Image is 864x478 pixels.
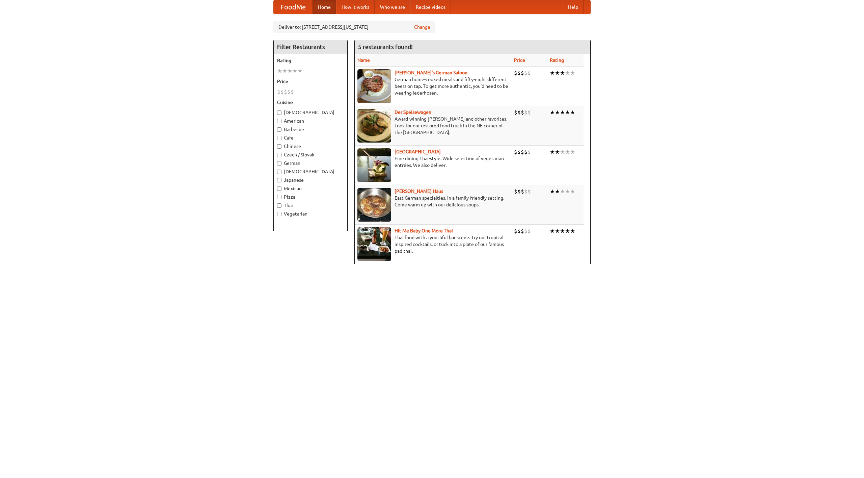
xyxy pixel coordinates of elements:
li: $ [521,69,524,77]
b: Der Speisewagen [395,109,431,115]
li: ★ [570,109,575,116]
li: ★ [555,69,560,77]
li: ★ [550,227,555,235]
a: [GEOGRAPHIC_DATA] [395,149,441,154]
input: Japanese [277,178,281,182]
li: $ [284,88,287,96]
input: Barbecue [277,127,281,132]
li: ★ [550,188,555,195]
input: [DEMOGRAPHIC_DATA] [277,110,281,115]
p: German home-cooked meals and fifty-eight different beers on tap. To get more authentic, you'd nee... [357,76,509,96]
li: ★ [555,148,560,156]
li: $ [291,88,294,96]
label: German [277,160,344,167]
label: Cafe [277,134,344,141]
p: East German specialties, in a family-friendly setting. Come warm up with our delicious soups. [357,195,509,208]
a: Home [313,0,336,14]
h4: Filter Restaurants [274,40,347,54]
input: German [277,161,281,166]
img: esthers.jpg [357,69,391,103]
input: Cafe [277,136,281,140]
li: ★ [565,188,570,195]
li: ★ [555,109,560,116]
li: $ [524,69,528,77]
label: Vegetarian [277,210,344,217]
li: ★ [282,67,287,75]
input: Chinese [277,144,281,149]
li: $ [514,227,517,235]
h5: Rating [277,57,344,64]
li: ★ [565,109,570,116]
a: Hit Me Baby One More Thai [395,228,453,233]
li: $ [517,69,521,77]
li: $ [287,88,291,96]
li: ★ [560,227,565,235]
a: [PERSON_NAME] Haus [395,188,443,194]
a: Rating [550,57,564,63]
li: $ [524,109,528,116]
li: $ [521,109,524,116]
input: American [277,119,281,123]
a: Price [514,57,525,63]
li: ★ [550,148,555,156]
a: [PERSON_NAME]'s German Saloon [395,70,467,75]
a: Help [563,0,584,14]
li: $ [514,109,517,116]
h5: Price [277,78,344,85]
ng-pluralize: 5 restaurants found! [358,44,413,50]
li: ★ [565,69,570,77]
label: [DEMOGRAPHIC_DATA] [277,168,344,175]
img: satay.jpg [357,148,391,182]
li: ★ [550,109,555,116]
li: ★ [555,227,560,235]
li: $ [280,88,284,96]
img: babythai.jpg [357,227,391,261]
li: $ [514,69,517,77]
li: $ [521,227,524,235]
li: ★ [570,227,575,235]
label: Mexican [277,185,344,192]
div: Deliver to: [STREET_ADDRESS][US_STATE] [273,21,435,33]
input: [DEMOGRAPHIC_DATA] [277,170,281,174]
label: Barbecue [277,126,344,133]
li: $ [517,188,521,195]
li: $ [521,188,524,195]
a: How it works [336,0,375,14]
a: Who we are [375,0,410,14]
a: Recipe videos [410,0,451,14]
img: kohlhaus.jpg [357,188,391,222]
li: $ [528,188,531,195]
li: $ [528,109,531,116]
li: ★ [277,67,282,75]
li: $ [528,227,531,235]
label: Czech / Slovak [277,151,344,158]
li: ★ [292,67,297,75]
li: ★ [565,148,570,156]
label: Thai [277,202,344,209]
h5: Cuisine [277,99,344,106]
li: ★ [570,148,575,156]
li: $ [528,69,531,77]
li: $ [277,88,280,96]
li: ★ [560,188,565,195]
input: Pizza [277,195,281,199]
label: Pizza [277,194,344,200]
p: Fine dining Thai-style. Wide selection of vegetarian entrées. We also deliver. [357,155,509,169]
li: $ [528,148,531,156]
a: FoodMe [274,0,313,14]
li: ★ [560,109,565,116]
li: $ [514,148,517,156]
li: ★ [287,67,292,75]
label: Chinese [277,143,344,150]
li: $ [514,188,517,195]
li: ★ [555,188,560,195]
li: ★ [550,69,555,77]
li: $ [517,148,521,156]
li: $ [521,148,524,156]
li: $ [524,148,528,156]
li: ★ [565,227,570,235]
p: Thai food with a youthful bar scene. Try our tropical inspired cocktails, or tuck into a plate of... [357,234,509,254]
